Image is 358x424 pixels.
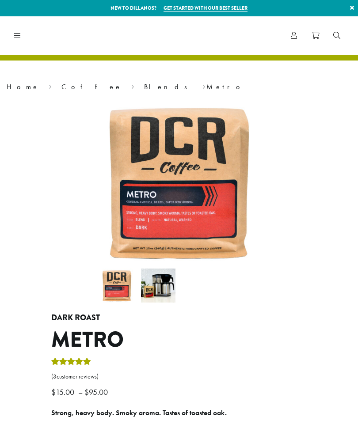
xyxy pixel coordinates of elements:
[53,373,57,380] span: 3
[202,79,206,92] span: ›
[164,4,248,12] a: Get started with our best seller
[51,387,56,397] span: $
[96,99,262,265] img: Metro
[84,387,89,397] span: $
[84,387,110,397] bdi: 95.00
[49,79,52,92] span: ›
[51,387,76,397] bdi: 15.00
[7,82,39,91] a: Home
[100,269,134,303] img: Metro
[61,82,122,91] a: Coffee
[51,372,307,381] a: (3customer reviews)
[51,313,307,323] h4: Dark Roast
[78,387,83,397] span: –
[51,327,307,353] h1: Metro
[51,356,91,370] div: Rated 5.00 out of 5
[144,82,193,91] a: Blends
[51,408,227,417] b: Strong, heavy body. Smoky aroma. Tastes of toasted oak.
[141,269,175,303] img: Metro - Image 2
[7,82,351,92] nav: Breadcrumb
[131,79,134,92] span: ›
[326,28,347,43] a: Search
